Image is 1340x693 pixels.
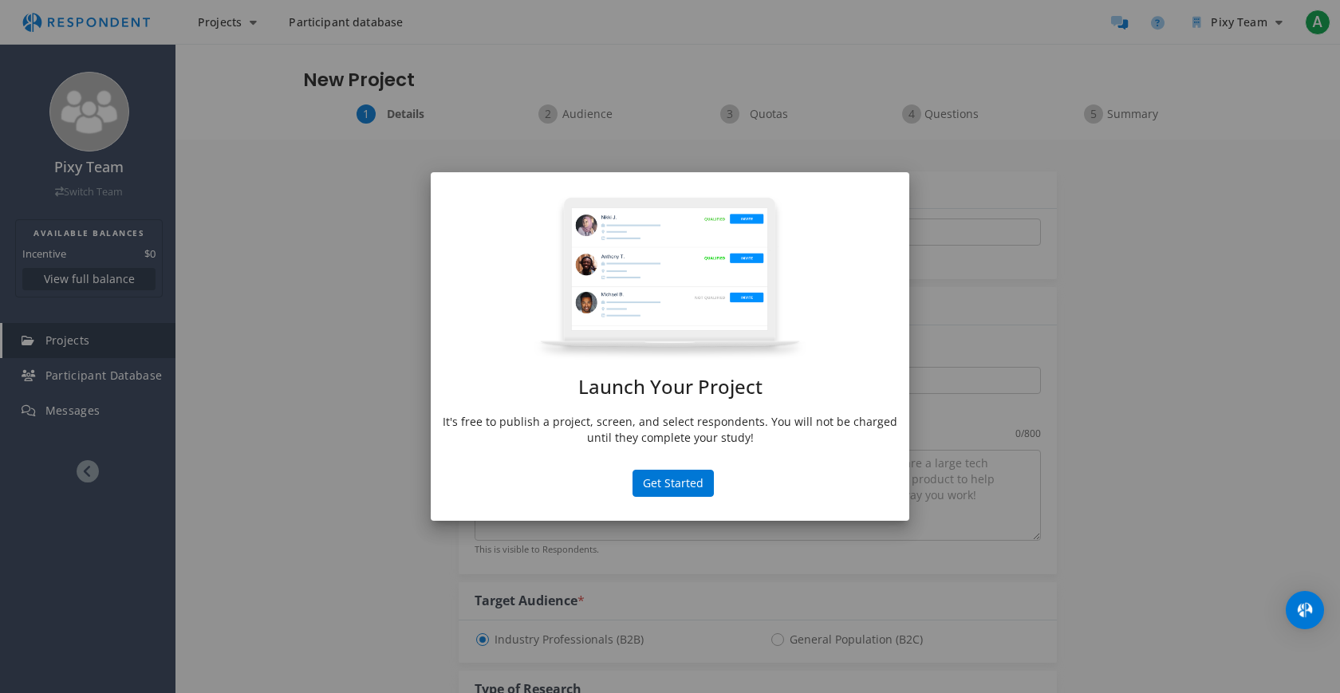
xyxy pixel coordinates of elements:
button: Get Started [633,470,714,497]
div: Open Intercom Messenger [1286,591,1324,629]
h1: Launch Your Project [443,376,897,397]
md-dialog: Launch Your ... [431,172,909,521]
img: project-modal.png [534,196,806,360]
p: It's free to publish a project, screen, and select respondents. You will not be charged until the... [443,414,897,446]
